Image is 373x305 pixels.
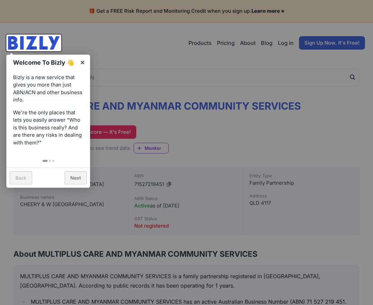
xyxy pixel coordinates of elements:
[13,109,83,147] p: We're the only places that lets you easily answer “Who is this business really? And are there any...
[13,74,83,104] p: Bizly is a new service that gives you more than just ABN/ACN and other business info.
[65,171,87,184] a: Next
[13,58,76,67] h1: Welcome To Bizly 👋
[75,55,90,70] a: ×
[10,171,32,184] a: Back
